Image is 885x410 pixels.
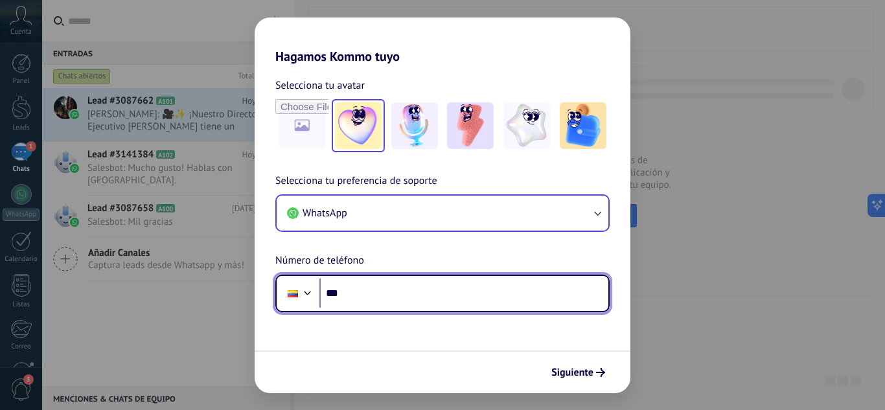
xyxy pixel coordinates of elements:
span: Número de teléfono [275,253,364,269]
img: -3.jpeg [447,102,494,149]
img: -5.jpeg [560,102,606,149]
h2: Hagamos Kommo tuyo [255,17,630,64]
img: -2.jpeg [391,102,438,149]
div: Colombia: + 57 [281,280,305,307]
img: -1.jpeg [335,102,382,149]
button: WhatsApp [277,196,608,231]
span: Selecciona tu preferencia de soporte [275,173,437,190]
button: Siguiente [546,361,611,383]
span: Selecciona tu avatar [275,77,365,94]
span: WhatsApp [303,207,347,220]
img: -4.jpeg [503,102,550,149]
span: Siguiente [551,368,593,377]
